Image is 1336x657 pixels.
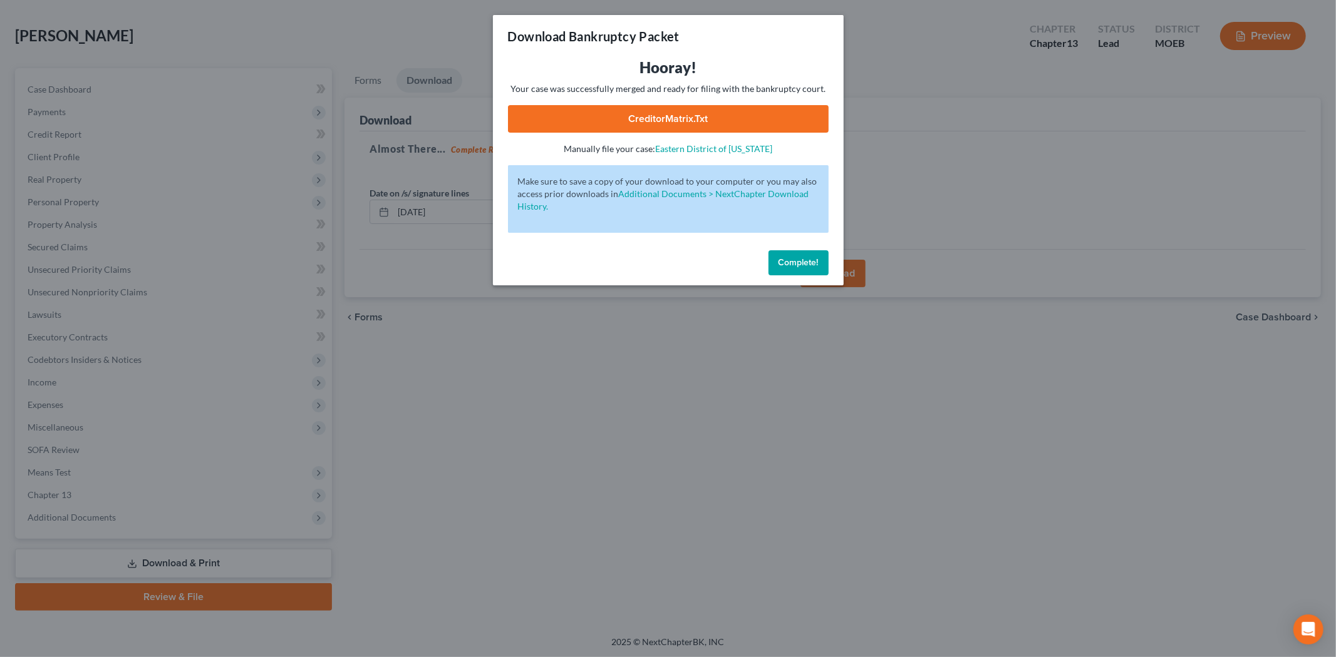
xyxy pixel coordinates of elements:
span: Complete! [779,257,819,268]
h3: Hooray! [508,58,829,78]
p: Manually file your case: [508,143,829,155]
a: Additional Documents > NextChapter Download History. [518,188,809,211]
p: Your case was successfully merged and ready for filing with the bankruptcy court. [508,83,829,95]
button: Complete! [769,250,829,275]
p: Make sure to save a copy of your download to your computer or you may also access prior downloads in [518,175,819,213]
a: Eastern District of [US_STATE] [655,143,772,154]
h3: Download Bankruptcy Packet [508,28,680,45]
div: Open Intercom Messenger [1293,614,1323,644]
a: CreditorMatrix.txt [508,105,829,133]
